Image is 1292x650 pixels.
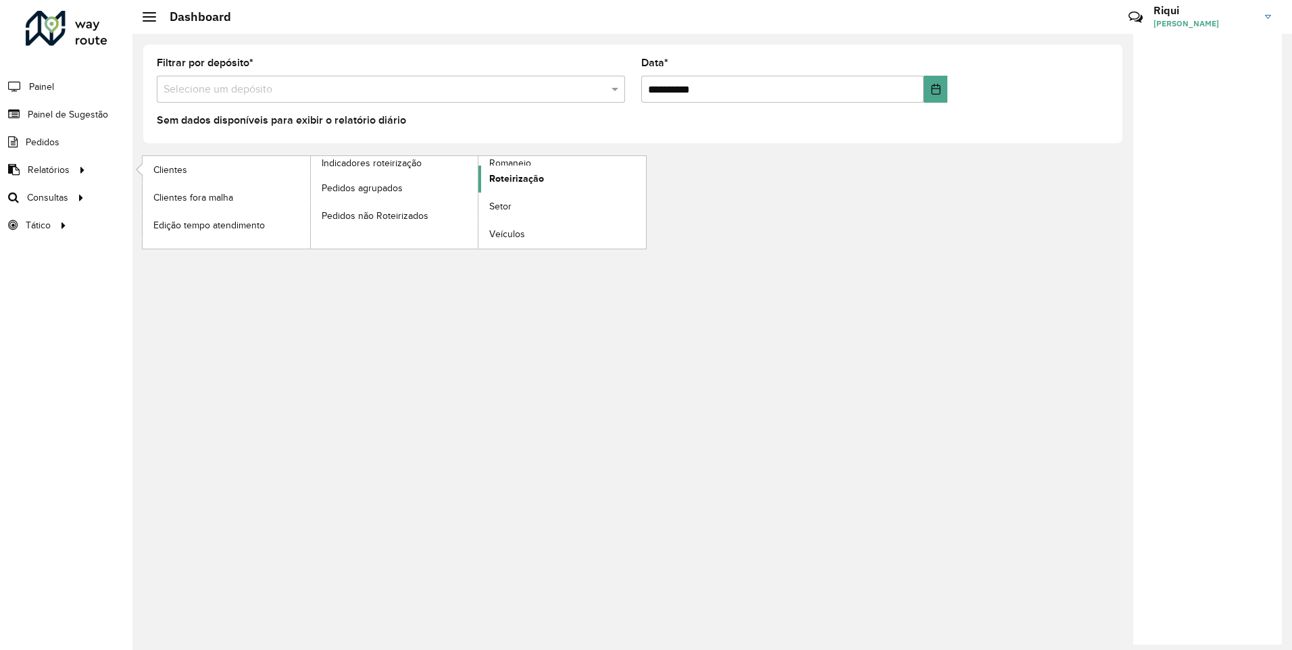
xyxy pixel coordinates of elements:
[311,156,647,249] a: Romaneio
[322,156,422,170] span: Indicadores roteirização
[322,209,428,223] span: Pedidos não Roteirizados
[311,202,478,229] a: Pedidos não Roteirizados
[311,174,478,201] a: Pedidos agrupados
[489,227,525,241] span: Veículos
[143,211,310,239] a: Edição tempo atendimento
[478,166,646,193] a: Roteirização
[28,163,70,177] span: Relatórios
[924,76,947,103] button: Choose Date
[27,191,68,205] span: Consultas
[489,199,512,214] span: Setor
[153,218,265,232] span: Edição tempo atendimento
[157,112,406,128] label: Sem dados disponíveis para exibir o relatório diário
[489,156,531,170] span: Romaneio
[153,163,187,177] span: Clientes
[153,191,233,205] span: Clientes fora malha
[489,172,544,186] span: Roteirização
[28,107,108,122] span: Painel de Sugestão
[143,184,310,211] a: Clientes fora malha
[1121,3,1150,32] a: Contato Rápido
[143,156,310,183] a: Clientes
[322,181,403,195] span: Pedidos agrupados
[1153,4,1255,17] h3: Riqui
[641,55,668,71] label: Data
[478,193,646,220] a: Setor
[26,218,51,232] span: Tático
[156,9,231,24] h2: Dashboard
[157,55,253,71] label: Filtrar por depósito
[26,135,59,149] span: Pedidos
[29,80,54,94] span: Painel
[478,221,646,248] a: Veículos
[143,156,478,249] a: Indicadores roteirização
[1153,18,1255,30] span: [PERSON_NAME]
